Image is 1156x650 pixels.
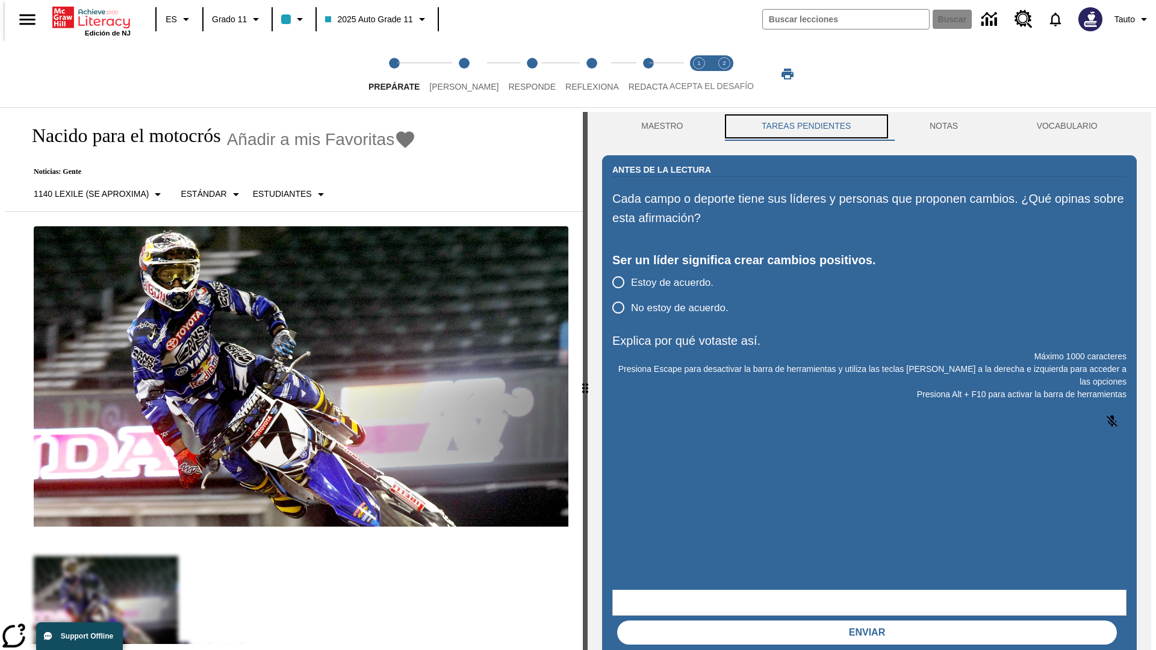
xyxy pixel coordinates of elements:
[619,41,678,107] button: Redacta step 5 of 5
[612,363,1126,388] p: Presiona Escape para desactivar la barra de herramientas y utiliza las teclas [PERSON_NAME] a la ...
[1071,4,1110,35] button: Escoja un nuevo avatar
[722,112,890,141] button: TAREAS PENDIENTES
[697,60,700,66] text: 1
[325,13,412,26] span: 2025 Auto Grade 11
[320,8,433,30] button: Clase: 2025 Auto Grade 11, Selecciona una clase
[508,82,556,91] span: Responde
[181,188,226,200] p: Estándar
[227,129,417,150] button: Añadir a mis Favoritas - Nacido para el motocrós
[768,63,807,85] button: Imprimir
[602,112,1137,141] div: Instructional Panel Tabs
[61,632,113,640] span: Support Offline
[36,622,123,650] button: Support Offline
[722,60,726,66] text: 2
[1098,407,1126,436] button: Haga clic para activar la función de reconocimiento de voz
[629,82,668,91] span: Redacta
[420,41,508,107] button: Lee step 2 of 5
[617,621,1117,645] button: Enviar
[212,13,247,26] span: Grado 11
[19,167,416,176] p: Noticias: Gente
[556,41,629,107] button: Reflexiona step 4 of 5
[565,82,619,91] span: Reflexiona
[612,350,1126,363] p: Máximo 1000 caracteres
[974,3,1007,36] a: Centro de información
[19,125,221,147] h1: Nacido para el motocrós
[29,184,170,205] button: Seleccione Lexile, 1140 Lexile (Se aproxima)
[997,112,1137,141] button: VOCABULARIO
[1040,4,1071,35] a: Notificaciones
[1078,7,1102,31] img: Avatar
[612,270,738,320] div: poll
[583,112,588,650] div: Pulsa la tecla de intro o la barra espaciadora y luego presiona las flechas de derecha e izquierd...
[34,226,568,527] img: El corredor de motocrós James Stewart vuela por los aires en su motocicleta de montaña
[707,41,742,107] button: Acepta el desafío contesta step 2 of 2
[176,184,247,205] button: Tipo de apoyo, Estándar
[253,188,312,200] p: Estudiantes
[52,4,131,37] div: Portada
[1114,13,1135,26] span: Tauto
[1110,8,1156,30] button: Perfil/Configuración
[588,112,1151,650] div: activity
[166,13,177,26] span: ES
[670,81,754,91] span: ACEPTA EL DESAFÍO
[602,112,722,141] button: Maestro
[160,8,199,30] button: Lenguaje: ES, Selecciona un idioma
[612,388,1126,401] p: Presiona Alt + F10 para activar la barra de herramientas
[5,10,176,20] body: Explica por qué votaste así. Máximo 1000 caracteres Presiona Alt + F10 para activar la barra de h...
[359,41,429,107] button: Prepárate step 1 of 5
[429,82,499,91] span: [PERSON_NAME]
[207,8,268,30] button: Grado: Grado 11, Elige un grado
[499,41,565,107] button: Responde step 3 of 5
[5,112,583,644] div: reading
[85,29,131,37] span: Edición de NJ
[763,10,929,29] input: Buscar campo
[368,82,420,91] span: Prepárate
[631,300,729,316] span: No estoy de acuerdo.
[34,188,149,200] p: 1140 Lexile (Se aproxima)
[612,189,1126,227] p: Cada campo o deporte tiene sus líderes y personas que proponen cambios. ¿Qué opinas sobre esta af...
[276,8,312,30] button: El color de la clase es azul claro. Cambiar el color de la clase.
[1007,3,1040,36] a: Centro de recursos, Se abrirá en una pestaña nueva.
[10,2,45,37] button: Abrir el menú lateral
[612,250,1126,270] div: Ser un líder significa crear cambios positivos.
[890,112,998,141] button: NOTAS
[612,163,711,176] h2: Antes de la lectura
[631,275,713,291] span: Estoy de acuerdo.
[227,130,395,149] span: Añadir a mis Favoritas
[248,184,333,205] button: Seleccionar estudiante
[612,331,1126,350] p: Explica por qué votaste así.
[682,41,716,107] button: Acepta el desafío lee step 1 of 2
